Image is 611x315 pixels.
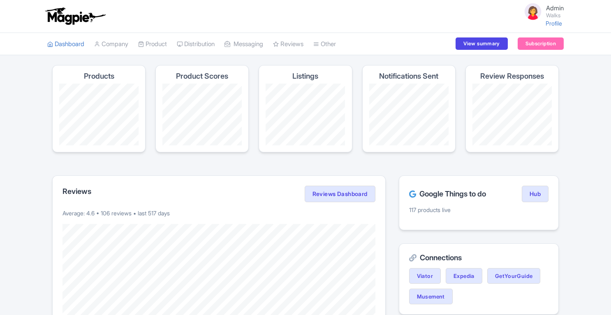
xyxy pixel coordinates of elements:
[292,72,318,80] h4: Listings
[177,33,215,56] a: Distribution
[456,37,507,50] a: View summary
[305,186,375,202] a: Reviews Dashboard
[313,33,336,56] a: Other
[409,190,486,198] h2: Google Things to do
[446,268,482,284] a: Expedia
[176,72,228,80] h4: Product Scores
[480,72,544,80] h4: Review Responses
[138,33,167,56] a: Product
[518,37,564,50] a: Subscription
[224,33,263,56] a: Messaging
[546,4,564,12] span: Admin
[409,254,549,262] h2: Connections
[43,7,107,25] img: logo-ab69f6fb50320c5b225c76a69d11143b.png
[546,13,564,18] small: Walks
[487,268,541,284] a: GetYourGuide
[47,33,84,56] a: Dashboard
[84,72,114,80] h4: Products
[379,72,438,80] h4: Notifications Sent
[523,2,543,21] img: avatar_key_member-9c1dde93af8b07d7383eb8b5fb890c87.png
[409,205,549,214] p: 117 products live
[62,209,375,217] p: Average: 4.6 • 106 reviews • last 517 days
[546,20,562,27] a: Profile
[94,33,128,56] a: Company
[273,33,303,56] a: Reviews
[409,268,441,284] a: Viator
[522,186,549,202] a: Hub
[518,2,564,21] a: Admin Walks
[409,289,453,304] a: Musement
[62,187,91,196] h2: Reviews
